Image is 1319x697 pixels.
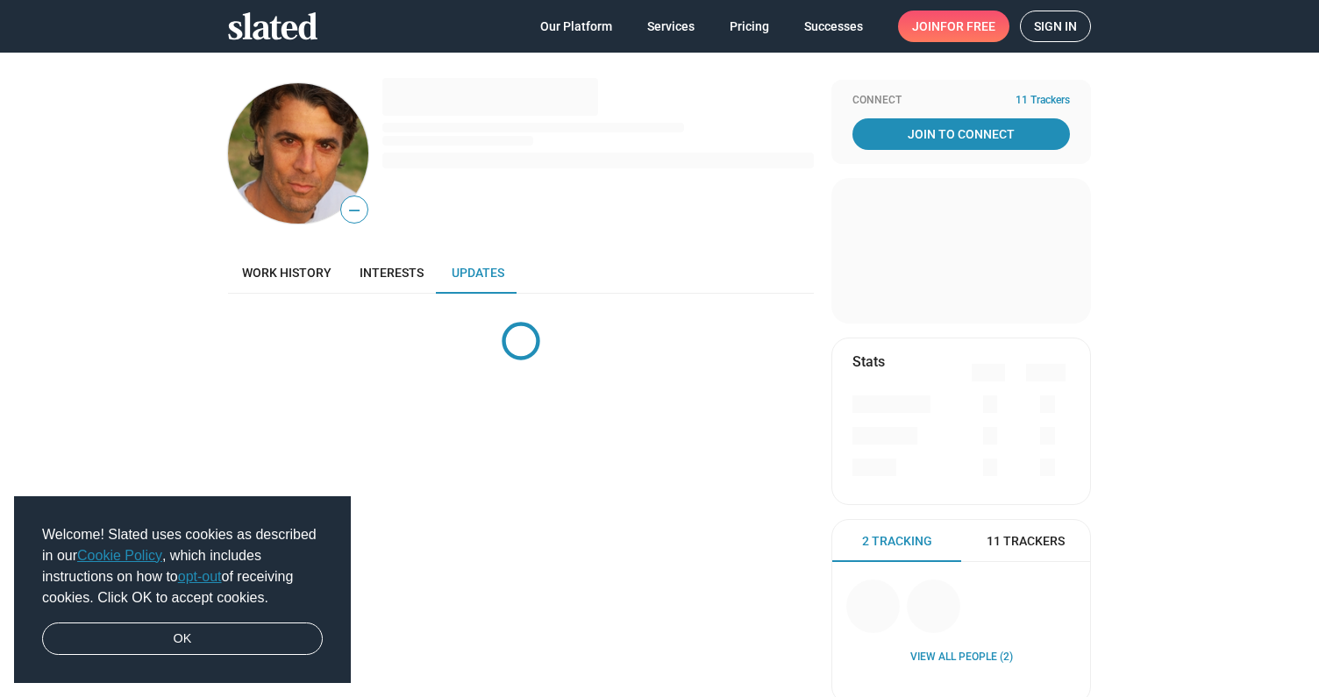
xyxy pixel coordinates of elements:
[242,266,332,280] span: Work history
[852,118,1070,150] a: Join To Connect
[526,11,626,42] a: Our Platform
[633,11,709,42] a: Services
[1034,11,1077,41] span: Sign in
[77,548,162,563] a: Cookie Policy
[228,252,346,294] a: Work history
[42,622,323,656] a: dismiss cookie message
[987,533,1065,550] span: 11 Trackers
[912,11,995,42] span: Join
[438,252,518,294] a: Updates
[360,266,424,280] span: Interests
[730,11,769,42] span: Pricing
[42,524,323,608] span: Welcome! Slated uses cookies as described in our , which includes instructions on how to of recei...
[910,651,1013,665] a: View all People (2)
[1020,11,1091,42] a: Sign in
[940,11,995,42] span: for free
[647,11,695,42] span: Services
[862,533,932,550] span: 2 Tracking
[540,11,612,42] span: Our Platform
[178,569,222,584] a: opt-out
[804,11,863,42] span: Successes
[790,11,877,42] a: Successes
[852,352,885,371] mat-card-title: Stats
[14,496,351,684] div: cookieconsent
[852,94,1070,108] div: Connect
[856,118,1066,150] span: Join To Connect
[716,11,783,42] a: Pricing
[452,266,504,280] span: Updates
[346,252,438,294] a: Interests
[341,199,367,222] span: —
[1016,94,1070,108] span: 11 Trackers
[898,11,1009,42] a: Joinfor free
